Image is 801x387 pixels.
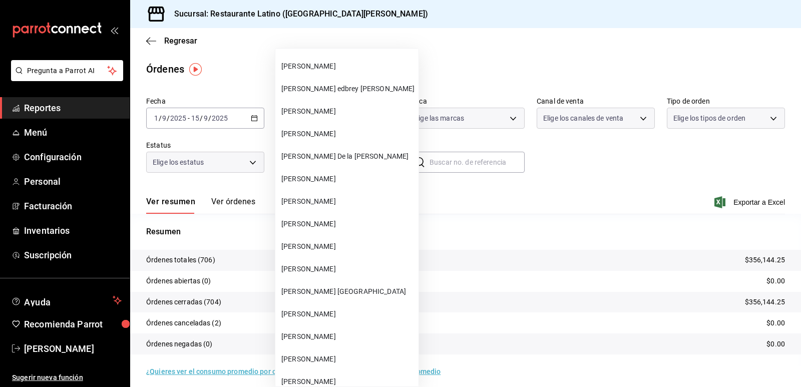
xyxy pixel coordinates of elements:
[189,63,202,76] img: Tooltip marker
[281,219,415,229] span: [PERSON_NAME]
[281,84,415,94] span: [PERSON_NAME] edbrey [PERSON_NAME]
[281,241,415,252] span: [PERSON_NAME]
[281,151,415,162] span: [PERSON_NAME] De la [PERSON_NAME]
[281,129,415,139] span: [PERSON_NAME]
[281,354,415,364] span: [PERSON_NAME]
[281,61,415,72] span: [PERSON_NAME]
[281,264,415,274] span: [PERSON_NAME]
[281,196,415,207] span: [PERSON_NAME]
[281,331,415,342] span: [PERSON_NAME]
[281,309,415,319] span: [PERSON_NAME]
[281,174,415,184] span: [PERSON_NAME]
[281,286,415,297] span: [PERSON_NAME] [GEOGRAPHIC_DATA]
[281,106,415,117] span: [PERSON_NAME]
[281,376,415,387] span: [PERSON_NAME]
